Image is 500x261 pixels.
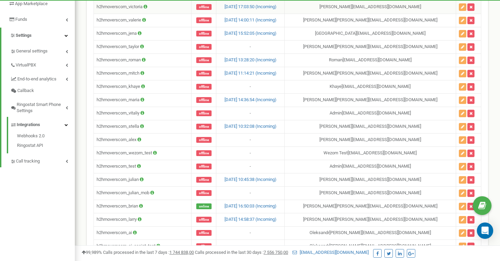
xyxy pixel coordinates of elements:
[285,133,456,147] td: [PERSON_NAME] [EMAIL_ADDRESS][DOMAIN_NAME]
[94,226,191,240] td: h2hmoverscom_ai
[196,177,212,183] span: offline
[216,160,285,173] td: -
[224,4,277,9] a: [DATE] 17:03:50 (Incoming)
[285,53,456,67] td: Roman [EMAIL_ADDRESS][DOMAIN_NAME]
[224,31,277,36] a: [DATE] 15:52:05 (Incoming)
[196,31,212,36] span: offline
[17,141,75,149] a: Ringostat API
[10,71,75,85] a: End-to-end analytics
[196,137,212,143] span: offline
[94,80,191,93] td: h2hmoverscom_khaye
[94,0,191,14] td: h2hmoverscom_victoria
[94,133,191,147] td: h2hmoverscom_alex
[94,67,191,80] td: h2hmoverscom_mitch
[285,27,456,40] td: [GEOGRAPHIC_DATA] [EMAIL_ADDRESS][DOMAIN_NAME]
[94,213,191,226] td: h2hmoverscom_larry
[15,17,27,22] span: Funds
[264,250,288,255] u: 7 556 750,00
[216,240,285,253] td: -
[216,226,285,240] td: -
[224,177,277,182] a: [DATE] 10:45:38 (Incoming)
[16,48,48,55] span: General settings
[285,40,456,53] td: [PERSON_NAME] [PERSON_NAME][EMAIL_ADDRESS][DOMAIN_NAME]
[285,240,456,253] td: Oleksandr [PERSON_NAME][EMAIL_ADDRESS][DOMAIN_NAME]
[196,217,212,222] span: offline
[196,203,212,209] span: online
[94,240,191,253] td: h2hmoverscom_ai_assist_test
[94,14,191,27] td: h2hmoverscom_valerie
[224,57,277,62] a: [DATE] 13:28:20 (Incoming)
[94,120,191,133] td: h2hmoverscom_stella
[285,93,456,107] td: [PERSON_NAME] [PERSON_NAME][EMAIL_ADDRESS][DOMAIN_NAME]
[17,88,34,94] span: Callback
[293,250,369,255] a: [EMAIL_ADDRESS][DOMAIN_NAME]
[94,186,191,200] td: h2hmoverscom_julian_mob
[16,158,40,165] span: Call tracking
[1,28,75,44] a: Settings
[94,200,191,213] td: h2hmoverscom_brian
[94,27,191,40] td: h2hmoverscom_jena
[285,14,456,27] td: [PERSON_NAME] [PERSON_NAME][EMAIL_ADDRESS][DOMAIN_NAME]
[216,133,285,147] td: -
[16,62,36,68] span: VirtualPBX
[15,1,48,6] span: App Marketplace
[196,71,212,76] span: offline
[196,97,212,103] span: offline
[94,107,191,120] td: h2hmoverscom_vitaliy
[196,44,212,50] span: offline
[17,102,66,114] span: Ringostat Smart Phone Settings
[224,203,277,209] a: [DATE] 16:50:03 (Incoming)
[103,250,194,255] span: Calls processed in the last 7 days :
[169,250,194,255] u: 1 744 838,00
[196,4,212,10] span: offline
[196,164,212,169] span: offline
[224,97,277,102] a: [DATE] 14:36:54 (Incoming)
[82,250,102,255] span: 99,989%
[94,173,191,186] td: h2hmoverscom_julian
[16,33,32,38] span: Settings
[10,57,75,71] a: VirtualPBX
[10,85,75,97] a: Callback
[224,17,277,22] a: [DATE] 14:00:11 (Incoming)
[196,17,212,23] span: offline
[17,76,56,82] span: End-to-end analytics
[285,160,456,173] td: Admin [EMAIL_ADDRESS][DOMAIN_NAME]
[285,147,456,160] td: Wezom Test [EMAIL_ADDRESS][DOMAIN_NAME]
[216,80,285,93] td: -
[285,107,456,120] td: Admin [EMAIL_ADDRESS][DOMAIN_NAME]
[285,213,456,226] td: [PERSON_NAME] [PERSON_NAME][EMAIL_ADDRESS][DOMAIN_NAME]
[10,97,75,117] a: Ringostat Smart Phone Settings
[10,117,75,131] a: Integrations
[17,133,75,141] a: Webhooks 2.0
[10,153,75,167] a: Call tracking
[216,40,285,53] td: -
[94,93,191,107] td: h2hmoverscom_maria
[196,124,212,129] span: offline
[224,217,277,222] a: [DATE] 14:58:37 (Incoming)
[94,160,191,173] td: h2hmoverscom_test
[285,200,456,213] td: [PERSON_NAME] [PERSON_NAME][EMAIL_ADDRESS][DOMAIN_NAME]
[216,147,285,160] td: -
[94,53,191,67] td: h2hmoverscom_roman
[285,226,456,240] td: Oleksandr [PERSON_NAME][EMAIL_ADDRESS][DOMAIN_NAME]
[224,124,277,129] a: [DATE] 10:32:08 (Incoming)
[285,80,456,93] td: Khaye [EMAIL_ADDRESS][DOMAIN_NAME]
[224,71,277,76] a: [DATE] 11:14:21 (Incoming)
[285,120,456,133] td: [PERSON_NAME] [EMAIL_ADDRESS][DOMAIN_NAME]
[94,40,191,53] td: h2hmoverscom_taylor
[285,0,456,14] td: [PERSON_NAME] [EMAIL_ADDRESS][DOMAIN_NAME]
[196,230,212,236] span: offline
[196,190,212,196] span: offline
[196,243,212,249] span: offline
[195,250,288,255] span: Calls processed in the last 30 days :
[10,43,75,57] a: General settings
[285,173,456,186] td: [PERSON_NAME] [EMAIL_ADDRESS][DOMAIN_NAME]
[216,107,285,120] td: -
[196,84,212,90] span: offline
[477,222,493,239] div: Open Intercom Messenger
[196,57,212,63] span: offline
[216,186,285,200] td: -
[94,147,191,160] td: h2hmoverscom_wezom_test
[285,186,456,200] td: [PERSON_NAME] [EMAIL_ADDRESS][DOMAIN_NAME]
[196,110,212,116] span: offline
